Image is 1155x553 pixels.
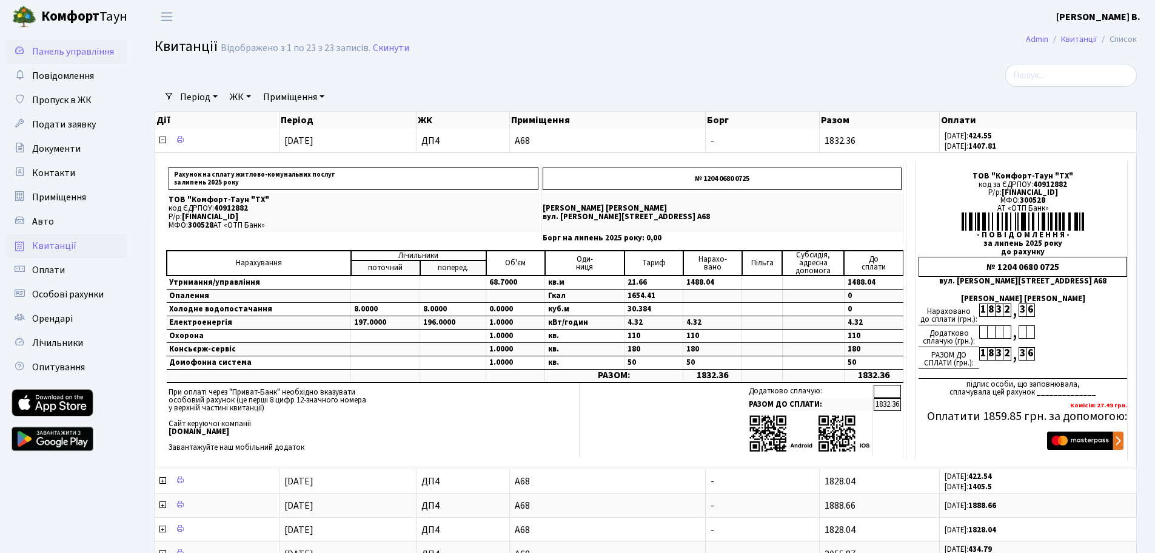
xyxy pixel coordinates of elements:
div: підпис особи, що заповнювала, сплачувала цей рахунок ______________ [919,378,1127,396]
td: 180 [683,343,742,356]
td: Опалення [167,290,351,303]
td: 0 [844,290,903,303]
td: 68.7000 [486,276,545,290]
span: 40912882 [214,203,248,214]
div: , [1011,304,1019,317]
td: 21.66 [624,276,683,290]
span: [FINANCIAL_ID] [182,211,238,222]
span: ДП4 [421,501,504,511]
th: Приміщення [510,112,706,129]
td: 110 [683,330,742,343]
td: куб.м [545,303,624,316]
div: 2 [1003,304,1011,317]
span: [DATE] [284,134,313,148]
span: 1828.04 [825,523,855,537]
td: Додатково сплачую: [746,385,873,398]
td: 180 [624,343,683,356]
a: [PERSON_NAME] В. [1056,10,1140,24]
a: Квитанції [6,234,127,258]
a: Повідомлення [6,64,127,88]
div: 3 [1019,347,1026,361]
div: МФО: [919,197,1127,205]
td: При оплаті через "Приват-Банк" необхідно вказувати особовий рахунок (це перші 8 цифр 12-значного ... [166,383,580,458]
p: [PERSON_NAME] [PERSON_NAME] [543,205,902,212]
a: Період [175,87,223,107]
td: кв. [545,330,624,343]
td: Об'єм [486,251,545,276]
td: Пільга [742,251,782,276]
div: 8 [987,347,995,361]
span: Панель управління [32,45,114,58]
b: 1407.81 [968,141,996,152]
a: Авто [6,209,127,234]
td: 196.0000 [420,316,486,330]
small: [DATE]: [945,141,996,152]
b: Комфорт [41,7,99,26]
td: 180 [844,343,903,356]
th: Борг [706,112,820,129]
a: Оплати [6,258,127,282]
span: Контакти [32,166,75,180]
div: , [1011,325,1019,339]
td: 30.384 [624,303,683,316]
span: [DATE] [284,523,313,537]
span: Лічильники [32,336,83,350]
td: Оди- ниця [545,251,624,276]
a: Документи [6,137,127,161]
td: Гкал [545,290,624,303]
span: ДП4 [421,525,504,535]
a: Пропуск в ЖК [6,88,127,112]
p: МФО: АТ «ОТП Банк» [169,222,538,229]
td: 50 [844,356,903,370]
td: 1.0000 [486,356,545,370]
td: РАЗОМ: [545,370,683,382]
td: Нарахо- вано [683,251,742,276]
li: Список [1097,33,1137,46]
td: 4.32 [624,316,683,330]
b: 1828.04 [968,524,996,535]
span: 1888.66 [825,499,855,512]
a: ЖК [225,87,256,107]
td: кв.м [545,276,624,290]
a: Орендарі [6,307,127,331]
td: Утримання/управління [167,276,351,290]
h5: Оплатити 1859.85 грн. за допомогою: [919,409,1127,424]
span: Оплати [32,263,65,277]
td: кВт/годин [545,316,624,330]
td: поточний [351,260,420,276]
td: 1832.36 [683,370,742,382]
div: 1 [979,347,987,361]
p: код ЄДРПОУ: [169,205,538,212]
span: Опитування [32,361,85,374]
span: Квитанції [32,239,76,253]
td: Домофонна система [167,356,351,370]
td: 1.0000 [486,343,545,356]
input: Пошук... [1005,64,1137,87]
b: 1888.66 [968,500,996,511]
td: Електроенергія [167,316,351,330]
span: ДП4 [421,477,504,486]
span: Пропуск в ЖК [32,93,92,107]
span: [DATE] [284,475,313,488]
span: [FINANCIAL_ID] [1002,187,1058,198]
th: Дії [155,112,280,129]
div: вул. [PERSON_NAME][STREET_ADDRESS] А68 [919,277,1127,285]
span: - [711,523,714,537]
a: Подати заявку [6,112,127,137]
span: А68 [515,525,700,535]
div: Додатково сплачую (грн.): [919,325,979,347]
th: Оплати [940,112,1137,129]
a: Приміщення [6,185,127,209]
div: 6 [1026,347,1034,361]
p: № 1204 0680 0725 [543,168,902,190]
img: Masterpass [1047,432,1123,450]
span: - [711,475,714,488]
td: До cплати [844,251,903,276]
td: Нарахування [167,251,351,276]
td: 50 [683,356,742,370]
td: Субсидія, адресна допомога [782,251,844,276]
a: Приміщення [258,87,329,107]
p: Борг на липень 2025 року: 0,00 [543,234,902,242]
a: Скинути [373,42,409,54]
